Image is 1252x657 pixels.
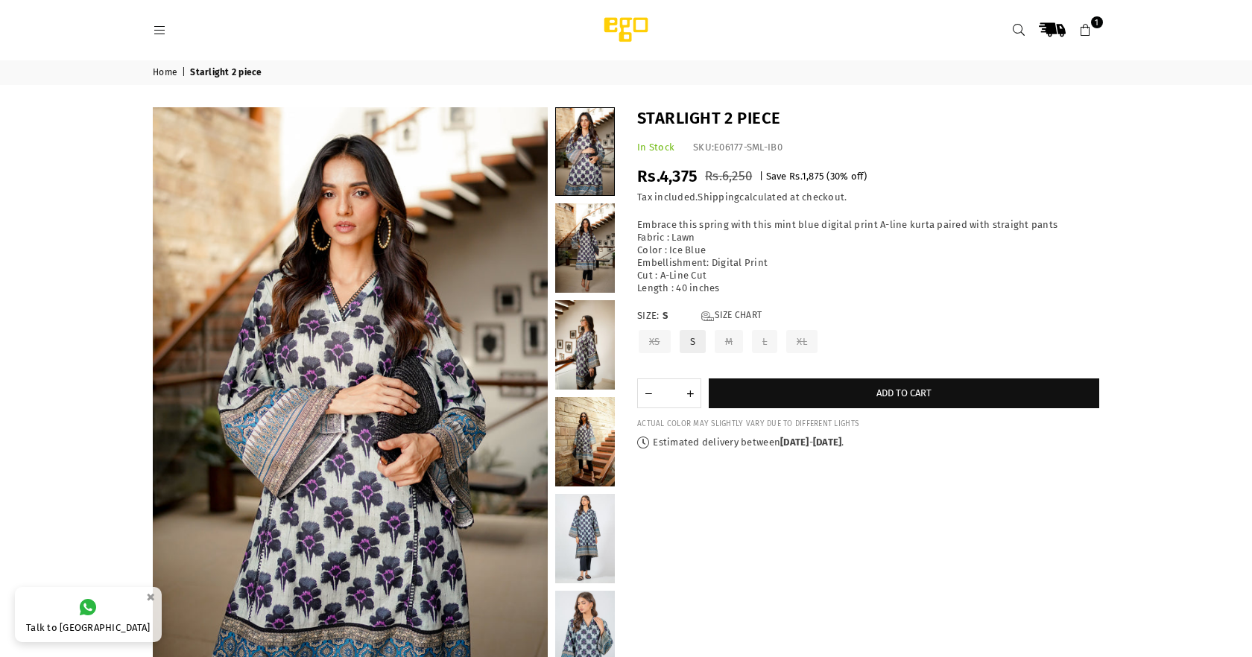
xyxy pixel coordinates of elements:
a: Menu [146,24,173,35]
button: Add to cart [709,378,1099,408]
time: [DATE] [813,437,842,448]
span: | [182,67,188,79]
label: XS [637,328,672,355]
div: SKU: [693,142,782,154]
button: × [142,585,159,609]
span: In Stock [637,142,674,153]
span: S [663,310,692,323]
span: 30 [830,171,841,182]
time: [DATE] [780,437,809,448]
quantity-input: Quantity [637,378,701,408]
label: L [750,328,779,355]
img: Ego [563,15,689,45]
a: Talk to [GEOGRAPHIC_DATA] [15,587,162,642]
span: | [759,171,763,182]
a: Shipping [698,191,739,203]
div: ACTUAL COLOR MAY SLIGHTLY VARY DUE TO DIFFERENT LIGHTS [637,419,1099,429]
label: M [713,328,744,355]
div: Tax included. calculated at checkout. [637,191,1099,204]
p: Estimated delivery between - . [637,437,1099,449]
span: 1 [1091,16,1103,28]
a: 1 [1072,16,1099,43]
label: Size: [637,310,1099,323]
div: Embrace this spring with this mint blue digital print A-line kurta paired with straight pants Fab... [637,219,1099,294]
a: Search [1005,16,1032,43]
span: Rs.4,375 [637,166,698,186]
a: Size Chart [701,310,762,323]
span: ( % off) [826,171,867,182]
span: E06177-SML-IB0 [714,142,782,153]
nav: breadcrumbs [142,60,1110,85]
h1: Starlight 2 piece [637,107,1099,130]
span: Add to cart [876,387,932,399]
span: Rs.1,875 [789,171,824,182]
span: Starlight 2 piece [190,67,264,79]
label: S [678,328,707,355]
span: Save [766,171,787,182]
a: Home [153,67,180,79]
span: Rs.6,250 [705,168,752,184]
label: XL [785,328,819,355]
